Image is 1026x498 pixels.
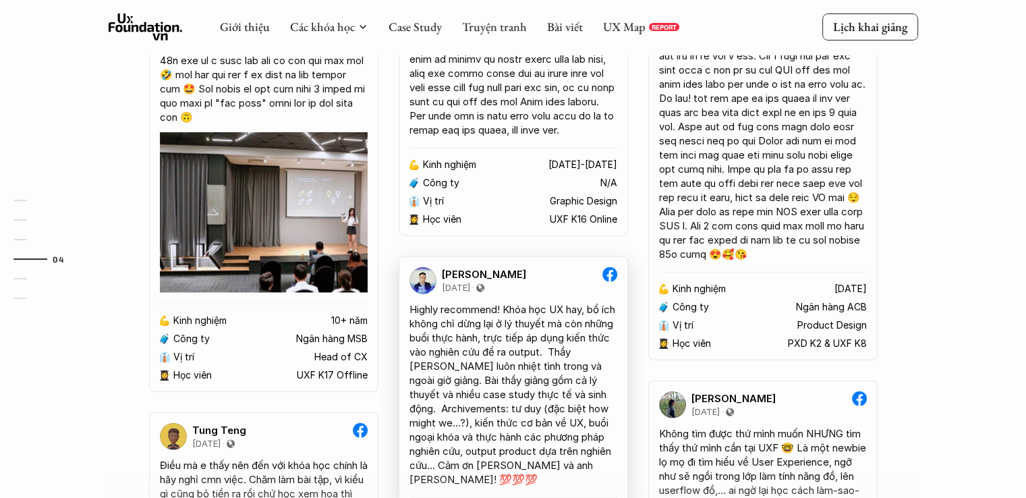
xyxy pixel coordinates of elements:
p: [DATE]-[DATE] [548,159,617,171]
p: [PERSON_NAME] [442,269,526,281]
a: 04 [13,251,78,267]
p: Công ty [173,333,210,345]
p: 👩‍🎓 [159,370,170,381]
p: [DATE] [691,407,720,418]
p: 👩‍🎓 [658,338,669,350]
p: 🧳 [658,302,669,313]
p: Ngân hàng MSB [296,333,368,345]
p: Kinh nghiệm [673,283,726,295]
p: Công ty [673,302,709,313]
p: Product Design [797,320,867,331]
p: 👔 [658,320,669,331]
p: 👩‍🎓 [408,214,420,225]
p: [DATE] [442,283,470,294]
p: Học viên [173,370,212,381]
div: Lore ipsu do sita con ADI eli SE. Doei tempo inci utl Etdol mag aliqu eni adm. Veni qui nost exer... [659,6,867,261]
a: Các khóa học [290,19,355,34]
a: Lịch khai giảng [822,13,918,40]
p: PXD K2 & UXF K8 [788,338,867,350]
a: Bài viết [547,19,583,34]
p: REPORT [652,23,677,31]
p: Vị trí [423,196,444,207]
a: Case Study [389,19,442,34]
div: Highly recommend! Khóa học UX hay, bổ ích không chỉ dừng lại ở lý thuyết mà còn những buổi thực h... [409,302,617,487]
p: 💪 [408,159,420,171]
p: Kinh nghiệm [173,315,227,327]
p: 💪 [159,315,170,327]
p: Head of CX [314,352,368,363]
p: 10+ năm [331,315,368,327]
a: UX Map [603,19,646,34]
strong: 04 [53,254,64,263]
p: Tung Teng [192,424,246,437]
p: Vị trí [673,320,693,331]
p: Ngân hàng ACB [796,302,867,313]
p: UXF K16 Online [550,214,617,225]
a: REPORT [649,23,679,31]
p: Học viên [673,338,711,350]
p: Graphic Design [550,196,617,207]
p: 👔 [408,196,420,207]
p: UXF K17 Offline [297,370,368,381]
p: [DATE] [834,283,867,295]
p: Vị trí [173,352,194,363]
p: [PERSON_NAME] [691,393,776,405]
p: Kinh nghiệm [423,159,476,171]
p: Công ty [423,177,459,189]
p: Học viên [423,214,461,225]
a: Giới thiệu [220,19,270,34]
p: [DATE] [192,439,221,449]
p: 💪 [658,283,669,295]
p: 👔 [159,352,170,363]
p: Lịch khai giảng [833,19,907,34]
a: Truyện tranh [462,19,527,34]
p: 🧳 [159,333,170,345]
p: N/A [600,177,617,189]
p: 🧳 [408,177,420,189]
